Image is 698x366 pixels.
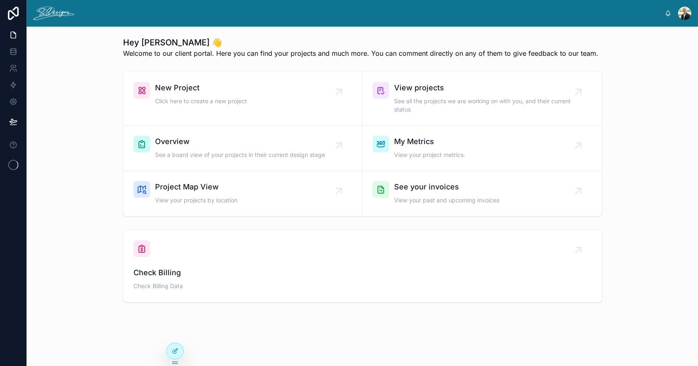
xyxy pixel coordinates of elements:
[363,72,602,126] a: View projectsSee all the projects we are working on with you, and their current status
[33,7,74,20] img: App logo
[155,151,325,159] span: See a board view of your projects in their current design stage
[394,82,578,94] span: View projects
[123,171,363,216] a: Project Map ViewView your projects by location
[363,126,602,171] a: My MetricsView your project metrics.
[123,126,363,171] a: OverviewSee a board view of your projects in their current design stage
[123,37,598,48] h1: Hey [PERSON_NAME] 👋
[155,136,325,147] span: Overview
[133,282,592,290] span: Check Billing Data
[81,12,665,15] div: scrollable content
[394,181,499,193] span: See your invoices
[394,97,578,114] span: See all the projects we are working on with you, and their current status
[155,181,237,193] span: Project Map View
[123,72,363,126] a: New ProjectClick here to create a new project
[394,196,499,204] span: View your past and upcoming invoices
[155,196,237,204] span: View your projects by location
[155,82,247,94] span: New Project
[133,267,592,279] span: Check Billing
[394,136,465,147] span: My Metrics
[363,171,602,216] a: See your invoicesView your past and upcoming invoices
[123,230,602,302] a: Check BillingCheck Billing Data
[394,151,465,159] span: View your project metrics.
[123,48,598,58] span: Welcome to our client portal. Here you can find your projects and much more. You can comment dire...
[155,97,247,105] span: Click here to create a new project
